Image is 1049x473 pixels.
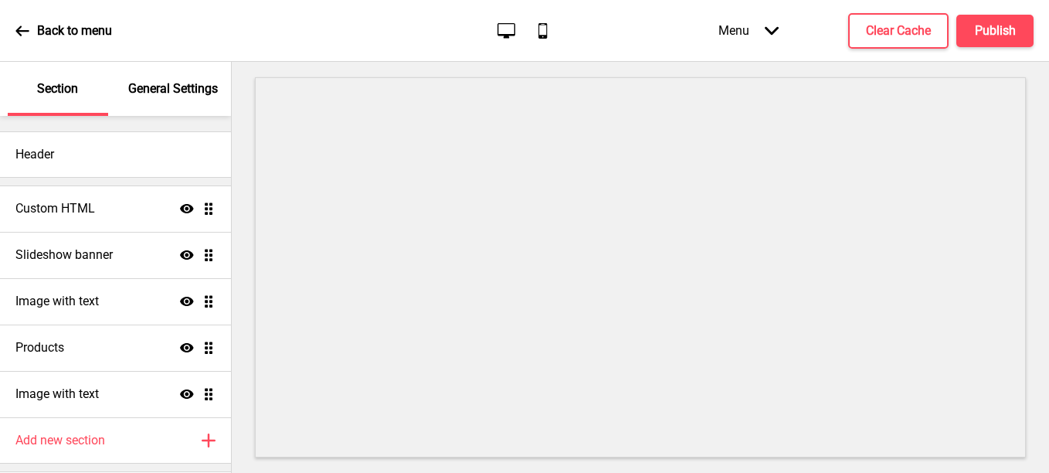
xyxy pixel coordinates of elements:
[15,200,95,217] h4: Custom HTML
[15,432,105,449] h4: Add new section
[975,22,1016,39] h4: Publish
[37,80,78,97] p: Section
[15,293,99,310] h4: Image with text
[37,22,112,39] p: Back to menu
[956,15,1034,47] button: Publish
[848,13,949,49] button: Clear Cache
[15,146,54,163] h4: Header
[15,247,113,264] h4: Slideshow banner
[128,80,218,97] p: General Settings
[15,10,112,52] a: Back to menu
[15,386,99,403] h4: Image with text
[866,22,931,39] h4: Clear Cache
[703,8,794,53] div: Menu
[15,339,64,356] h4: Products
